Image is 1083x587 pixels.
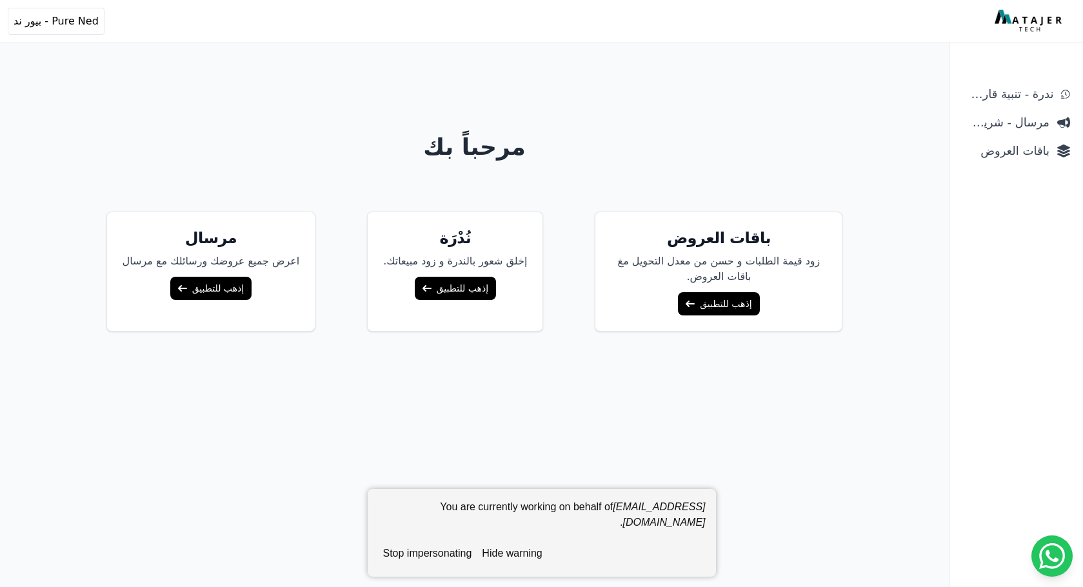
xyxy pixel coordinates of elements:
[8,8,104,35] button: Pure Ned - بيور ند
[995,10,1065,33] img: MatajerTech Logo
[962,85,1053,103] span: ندرة - تنبية قارب علي النفاذ
[170,277,252,300] a: إذهب للتطبيق
[611,228,826,248] h5: باقات العروض
[611,254,826,284] p: زود قيمة الطلبات و حسن من معدل التحويل مغ باقات العروض.
[14,14,99,29] span: Pure Ned - بيور ند
[383,254,527,269] p: إخلق شعور بالندرة و زود مبيعاتك.
[678,292,759,315] a: إذهب للتطبيق
[962,114,1049,132] span: مرسال - شريط دعاية
[477,541,547,566] button: hide warning
[378,541,477,566] button: stop impersonating
[613,501,705,528] em: [EMAIL_ADDRESS][DOMAIN_NAME]
[383,228,527,248] h5: نُدْرَة
[378,499,706,541] div: You are currently working on behalf of .
[415,277,496,300] a: إذهب للتطبيق
[123,254,300,269] p: اعرض جميع عروضك ورسائلك مع مرسال
[123,228,300,248] h5: مرسال
[962,142,1049,160] span: باقات العروض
